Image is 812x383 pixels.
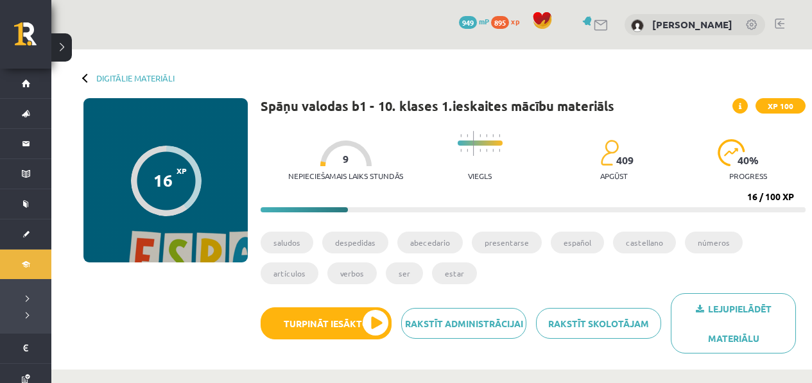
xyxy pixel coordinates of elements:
img: icon-short-line-57e1e144782c952c97e751825c79c345078a6d821885a25fce030b3d8c18986b.svg [492,134,494,137]
img: icon-short-line-57e1e144782c952c97e751825c79c345078a6d821885a25fce030b3d8c18986b.svg [479,134,481,137]
a: [PERSON_NAME] [652,18,732,31]
p: Nepieciešamais laiks stundās [288,171,403,180]
span: mP [479,16,489,26]
a: Rakstīt skolotājam [536,308,661,339]
img: icon-short-line-57e1e144782c952c97e751825c79c345078a6d821885a25fce030b3d8c18986b.svg [486,149,487,152]
span: 40 % [738,155,759,166]
img: icon-short-line-57e1e144782c952c97e751825c79c345078a6d821885a25fce030b3d8c18986b.svg [467,134,468,137]
span: 9 [343,153,349,165]
p: apgūst [600,171,628,180]
li: abecedario [397,232,463,253]
a: Digitālie materiāli [96,73,175,83]
img: icon-short-line-57e1e144782c952c97e751825c79c345078a6d821885a25fce030b3d8c18986b.svg [499,149,500,152]
li: presentarse [472,232,542,253]
li: castellano [613,232,676,253]
img: icon-long-line-d9ea69661e0d244f92f715978eff75569469978d946b2353a9bb055b3ed8787d.svg [473,131,474,156]
button: Turpināt iesākto [261,307,392,339]
li: saludos [261,232,313,253]
img: students-c634bb4e5e11cddfef0936a35e636f08e4e9abd3cc4e673bd6f9a4125e45ecb1.svg [600,139,619,166]
img: icon-short-line-57e1e144782c952c97e751825c79c345078a6d821885a25fce030b3d8c18986b.svg [479,149,481,152]
li: números [685,232,743,253]
img: icon-short-line-57e1e144782c952c97e751825c79c345078a6d821885a25fce030b3d8c18986b.svg [460,149,462,152]
span: XP [177,166,187,175]
img: icon-short-line-57e1e144782c952c97e751825c79c345078a6d821885a25fce030b3d8c18986b.svg [460,134,462,137]
img: Jegors Rogoļevs [631,19,644,32]
img: icon-short-line-57e1e144782c952c97e751825c79c345078a6d821885a25fce030b3d8c18986b.svg [499,134,500,137]
img: icon-short-line-57e1e144782c952c97e751825c79c345078a6d821885a25fce030b3d8c18986b.svg [467,149,468,152]
li: artículos [261,262,318,284]
span: 409 [616,155,634,166]
p: Viegls [468,171,492,180]
a: 895 xp [491,16,526,26]
a: Rīgas 1. Tālmācības vidusskola [14,22,51,55]
img: icon-short-line-57e1e144782c952c97e751825c79c345078a6d821885a25fce030b3d8c18986b.svg [486,134,487,137]
a: 949 mP [459,16,489,26]
span: XP 100 [756,98,806,114]
li: estar [432,262,477,284]
span: xp [511,16,519,26]
span: 895 [491,16,509,29]
a: Lejupielādēt materiālu [671,293,796,353]
span: 949 [459,16,477,29]
li: español [551,232,604,253]
img: icon-progress-161ccf0a02000e728c5f80fcf4c31c7af3da0e1684b2b1d7c360e028c24a22f1.svg [718,139,745,166]
li: verbos [327,262,377,284]
li: ser [386,262,423,284]
a: Rakstīt administrācijai [401,308,526,339]
div: 16 [153,171,173,190]
img: icon-short-line-57e1e144782c952c97e751825c79c345078a6d821885a25fce030b3d8c18986b.svg [492,149,494,152]
li: despedidas [322,232,388,253]
h1: Spāņu valodas b1 - 10. klases 1.ieskaites mācību materiāls [261,98,614,114]
p: progress [729,171,767,180]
